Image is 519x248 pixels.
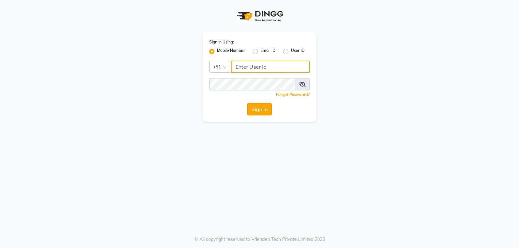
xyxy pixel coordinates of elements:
img: logo1.svg [234,6,285,26]
a: Forgot Password? [276,92,310,97]
input: Username [231,61,310,73]
button: Sign In [247,103,272,115]
label: Email ID [260,48,275,55]
label: Mobile Number [217,48,245,55]
label: User ID [291,48,305,55]
input: Username [209,78,295,90]
label: Sign In Using: [209,39,234,45]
